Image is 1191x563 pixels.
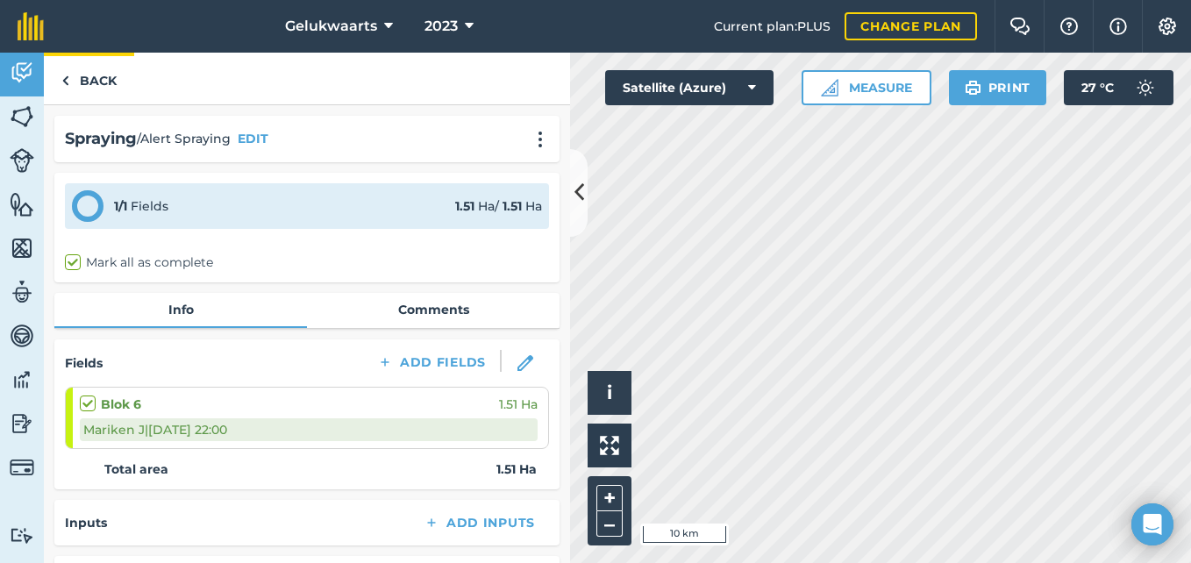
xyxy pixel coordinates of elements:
[588,371,631,415] button: i
[410,510,549,535] button: Add Inputs
[10,410,34,437] img: svg+xml;base64,PD94bWwgdmVyc2lvbj0iMS4wIiBlbmNvZGluZz0idXRmLTgiPz4KPCEtLSBHZW5lcmF0b3I6IEFkb2JlIE...
[845,12,977,40] a: Change plan
[1109,16,1127,37] img: svg+xml;base64,PHN2ZyB4bWxucz0iaHR0cDovL3d3dy53My5vcmcvMjAwMC9zdmciIHdpZHRoPSIxNyIgaGVpZ2h0PSIxNy...
[1157,18,1178,35] img: A cog icon
[1128,70,1163,105] img: svg+xml;base64,PD94bWwgdmVyc2lvbj0iMS4wIiBlbmNvZGluZz0idXRmLTgiPz4KPCEtLSBHZW5lcmF0b3I6IEFkb2JlIE...
[517,355,533,371] img: svg+xml;base64,PHN2ZyB3aWR0aD0iMTgiIGhlaWdodD0iMTgiIHZpZXdCb3g9IjAgMCAxOCAxOCIgZmlsbD0ibm9uZSIgeG...
[1131,503,1173,545] div: Open Intercom Messenger
[424,16,458,37] span: 2023
[10,455,34,480] img: svg+xml;base64,PD94bWwgdmVyc2lvbj0iMS4wIiBlbmNvZGluZz0idXRmLTgiPz4KPCEtLSBHZW5lcmF0b3I6IEFkb2JlIE...
[10,148,34,173] img: svg+xml;base64,PD94bWwgdmVyc2lvbj0iMS4wIiBlbmNvZGluZz0idXRmLTgiPz4KPCEtLSBHZW5lcmF0b3I6IEFkb2JlIE...
[10,191,34,217] img: svg+xml;base64,PHN2ZyB4bWxucz0iaHR0cDovL3d3dy53My5vcmcvMjAwMC9zdmciIHdpZHRoPSI1NiIgaGVpZ2h0PSI2MC...
[65,126,137,152] h2: Spraying
[104,460,168,479] strong: Total area
[10,367,34,393] img: svg+xml;base64,PD94bWwgdmVyc2lvbj0iMS4wIiBlbmNvZGluZz0idXRmLTgiPz4KPCEtLSBHZW5lcmF0b3I6IEFkb2JlIE...
[114,198,127,214] strong: 1 / 1
[499,395,538,414] span: 1.51 Ha
[65,513,107,532] h4: Inputs
[455,198,474,214] strong: 1.51
[596,485,623,511] button: +
[10,103,34,130] img: svg+xml;base64,PHN2ZyB4bWxucz0iaHR0cDovL3d3dy53My5vcmcvMjAwMC9zdmciIHdpZHRoPSI1NiIgaGVpZ2h0PSI2MC...
[1081,70,1114,105] span: 27 ° C
[10,527,34,544] img: svg+xml;base64,PD94bWwgdmVyc2lvbj0iMS4wIiBlbmNvZGluZz0idXRmLTgiPz4KPCEtLSBHZW5lcmF0b3I6IEFkb2JlIE...
[605,70,774,105] button: Satellite (Azure)
[600,436,619,455] img: Four arrows, one pointing top left, one top right, one bottom right and the last bottom left
[821,79,838,96] img: Ruler icon
[714,17,831,36] span: Current plan : PLUS
[238,129,268,148] button: EDIT
[496,460,537,479] strong: 1.51 Ha
[363,350,500,374] button: Add Fields
[530,131,551,148] img: svg+xml;base64,PHN2ZyB4bWxucz0iaHR0cDovL3d3dy53My5vcmcvMjAwMC9zdmciIHdpZHRoPSIyMCIgaGVpZ2h0PSIyNC...
[802,70,931,105] button: Measure
[80,418,538,441] div: Mariken J | [DATE] 22:00
[307,293,560,326] a: Comments
[1009,18,1031,35] img: Two speech bubbles overlapping with the left bubble in the forefront
[44,53,134,104] a: Back
[10,60,34,86] img: svg+xml;base64,PD94bWwgdmVyc2lvbj0iMS4wIiBlbmNvZGluZz0idXRmLTgiPz4KPCEtLSBHZW5lcmF0b3I6IEFkb2JlIE...
[607,381,612,403] span: i
[54,293,307,326] a: Info
[101,395,141,414] strong: Blok 6
[137,129,231,148] span: / Alert Spraying
[10,279,34,305] img: svg+xml;base64,PD94bWwgdmVyc2lvbj0iMS4wIiBlbmNvZGluZz0idXRmLTgiPz4KPCEtLSBHZW5lcmF0b3I6IEFkb2JlIE...
[10,235,34,261] img: svg+xml;base64,PHN2ZyB4bWxucz0iaHR0cDovL3d3dy53My5vcmcvMjAwMC9zdmciIHdpZHRoPSI1NiIgaGVpZ2h0PSI2MC...
[965,77,981,98] img: svg+xml;base64,PHN2ZyB4bWxucz0iaHR0cDovL3d3dy53My5vcmcvMjAwMC9zdmciIHdpZHRoPSIxOSIgaGVpZ2h0PSIyNC...
[596,511,623,537] button: –
[65,253,213,272] label: Mark all as complete
[503,198,522,214] strong: 1.51
[10,323,34,349] img: svg+xml;base64,PD94bWwgdmVyc2lvbj0iMS4wIiBlbmNvZGluZz0idXRmLTgiPz4KPCEtLSBHZW5lcmF0b3I6IEFkb2JlIE...
[61,70,69,91] img: svg+xml;base64,PHN2ZyB4bWxucz0iaHR0cDovL3d3dy53My5vcmcvMjAwMC9zdmciIHdpZHRoPSI5IiBoZWlnaHQ9IjI0Ii...
[1064,70,1173,105] button: 27 °C
[1059,18,1080,35] img: A question mark icon
[65,353,103,373] h4: Fields
[114,196,168,216] div: Fields
[285,16,377,37] span: Gelukwaarts
[18,12,44,40] img: fieldmargin Logo
[455,196,542,216] div: Ha / Ha
[949,70,1047,105] button: Print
